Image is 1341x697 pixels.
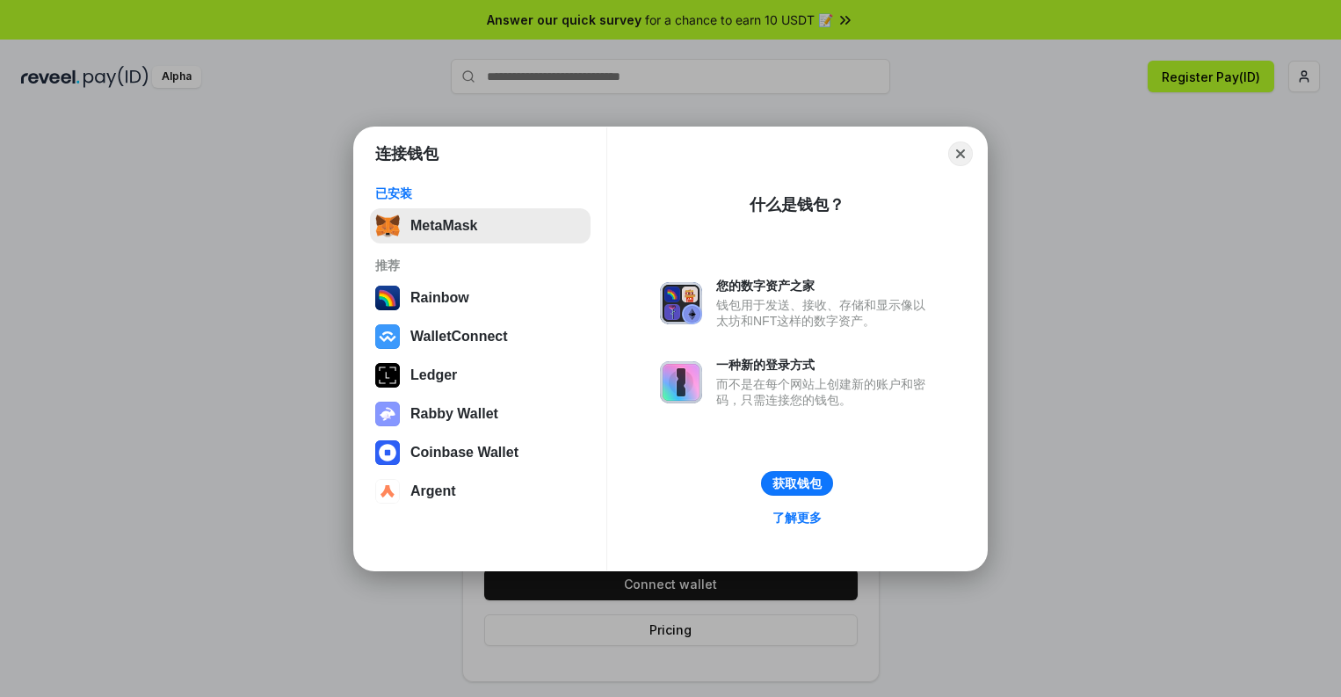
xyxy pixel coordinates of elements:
div: Ledger [410,367,457,383]
div: 而不是在每个网站上创建新的账户和密码，只需连接您的钱包。 [716,376,934,408]
div: 已安装 [375,185,585,201]
img: svg+xml,%3Csvg%20fill%3D%22none%22%20height%3D%2233%22%20viewBox%3D%220%200%2035%2033%22%20width%... [375,214,400,238]
button: MetaMask [370,208,591,243]
div: 您的数字资产之家 [716,278,934,294]
button: Close [948,142,973,166]
div: 推荐 [375,258,585,273]
div: 了解更多 [772,510,822,526]
button: WalletConnect [370,319,591,354]
button: Rabby Wallet [370,396,591,432]
button: Argent [370,474,591,509]
div: WalletConnect [410,329,508,345]
img: svg+xml,%3Csvg%20xmlns%3D%22http%3A%2F%2Fwww.w3.org%2F2000%2Fsvg%22%20fill%3D%22none%22%20viewBox... [660,361,702,403]
h1: 连接钱包 [375,143,439,164]
div: MetaMask [410,218,477,234]
div: Argent [410,483,456,499]
img: svg+xml,%3Csvg%20width%3D%2228%22%20height%3D%2228%22%20viewBox%3D%220%200%2028%2028%22%20fill%3D... [375,440,400,465]
img: svg+xml,%3Csvg%20xmlns%3D%22http%3A%2F%2Fwww.w3.org%2F2000%2Fsvg%22%20fill%3D%22none%22%20viewBox... [660,282,702,324]
div: 一种新的登录方式 [716,357,934,373]
button: 获取钱包 [761,471,833,496]
button: Ledger [370,358,591,393]
img: svg+xml,%3Csvg%20width%3D%22120%22%20height%3D%22120%22%20viewBox%3D%220%200%20120%20120%22%20fil... [375,286,400,310]
button: Coinbase Wallet [370,435,591,470]
a: 了解更多 [762,506,832,529]
img: svg+xml,%3Csvg%20width%3D%2228%22%20height%3D%2228%22%20viewBox%3D%220%200%2028%2028%22%20fill%3D... [375,479,400,504]
div: Rainbow [410,290,469,306]
button: Rainbow [370,280,591,316]
img: svg+xml,%3Csvg%20width%3D%2228%22%20height%3D%2228%22%20viewBox%3D%220%200%2028%2028%22%20fill%3D... [375,324,400,349]
img: svg+xml,%3Csvg%20xmlns%3D%22http%3A%2F%2Fwww.w3.org%2F2000%2Fsvg%22%20width%3D%2228%22%20height%3... [375,363,400,388]
div: 获取钱包 [772,476,822,491]
div: 钱包用于发送、接收、存储和显示像以太坊和NFT这样的数字资产。 [716,297,934,329]
div: Coinbase Wallet [410,445,518,461]
div: Rabby Wallet [410,406,498,422]
img: svg+xml,%3Csvg%20xmlns%3D%22http%3A%2F%2Fwww.w3.org%2F2000%2Fsvg%22%20fill%3D%22none%22%20viewBox... [375,402,400,426]
div: 什么是钱包？ [750,194,844,215]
